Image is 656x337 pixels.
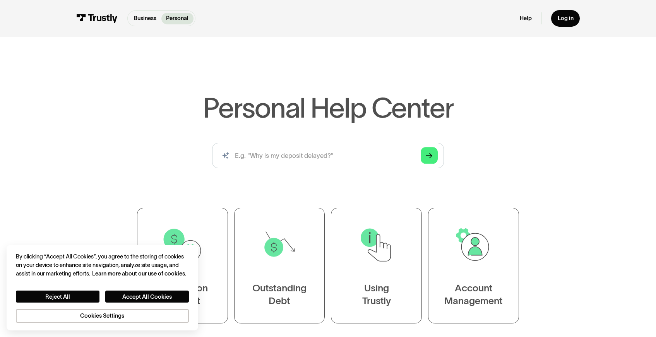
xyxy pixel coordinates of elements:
[234,208,325,323] a: OutstandingDebt
[129,13,161,24] a: Business
[558,15,574,22] div: Log in
[16,291,99,303] button: Reject All
[520,15,532,22] a: Help
[16,253,188,278] div: By clicking “Accept All Cookies”, you agree to the storing of cookies on your device to enhance s...
[7,245,199,331] div: Cookie banner
[212,143,444,168] form: Search
[16,309,188,323] button: Cookies Settings
[252,282,307,307] div: Outstanding Debt
[166,14,188,23] p: Personal
[212,143,444,168] input: search
[134,14,156,23] p: Business
[92,270,187,277] a: More information about your privacy, opens in a new tab
[444,282,502,307] div: Account Management
[428,208,519,323] a: AccountManagement
[331,208,422,323] a: UsingTrustly
[362,282,391,307] div: Using Trustly
[203,94,454,121] h1: Personal Help Center
[76,14,118,23] img: Trustly Logo
[137,208,228,323] a: TransactionSupport
[16,253,188,323] div: Privacy
[161,13,194,24] a: Personal
[105,291,189,303] button: Accept All Cookies
[551,10,580,27] a: Log in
